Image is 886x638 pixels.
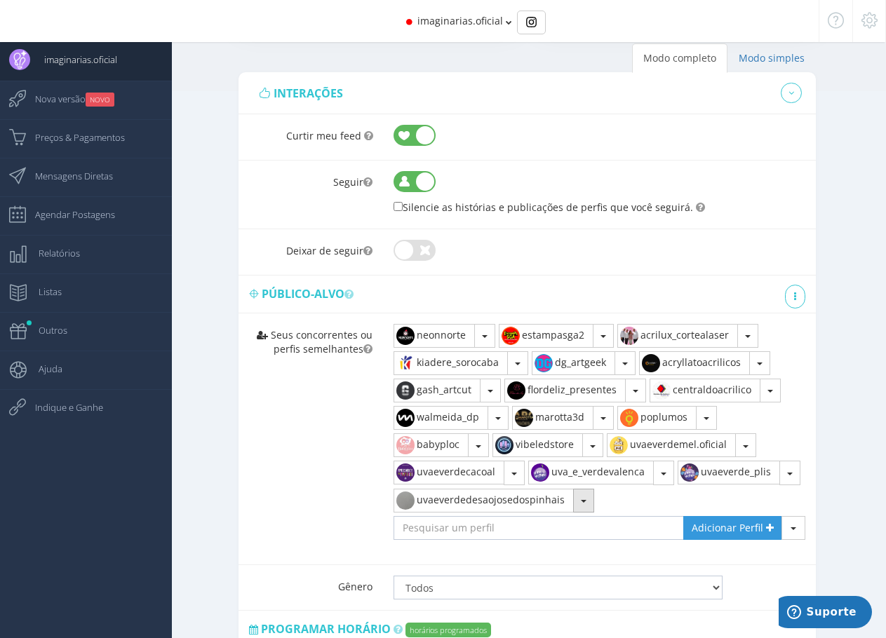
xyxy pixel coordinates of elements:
img: 336963617_1235961830628958_314555774278323806_n.jpg [618,407,640,429]
input: Silencie as histórias e publicações de perfis que você seguirá. [394,202,403,211]
span: imaginarias.oficial [417,14,503,27]
img: 516193368_18151216342376662_8130966923765094939_n.jpg [650,379,673,402]
img: 310966482_4920773978024242_5603684109834394441_n.jpg [529,461,551,484]
a: Adicionar Perfil [683,516,782,540]
div: Basic example [517,11,546,34]
img: 523326951_18066152771155898_3799716039864092223_n.jpg [394,325,417,347]
label: Seguir [239,161,383,189]
button: babyploc [394,433,469,457]
span: Curtir meu feed [286,129,361,142]
button: flordeliz_presentes [504,379,626,402]
img: 36966946_1944738752484855_2771720980848967680_n.jpg [493,434,516,456]
img: User Image [9,49,30,70]
a: Modo simples [727,43,816,73]
span: interações [274,86,343,101]
span: Mensagens Diretas [21,158,113,194]
button: vibeledstore [492,433,583,457]
button: acrilux_cortealaser [617,324,738,348]
span: Ajuda [25,351,62,386]
img: 524356113_18348565357092228_1433951895236079696_n.jpg [618,325,640,347]
a: Modo completo [632,43,727,73]
button: uvaeverde_plis [678,461,780,484]
label: Silencie as histórias e publicações de perfis que você seguirá. [394,199,693,215]
button: walmeida_dp [394,406,488,430]
iframe: Abre um widget para que você possa encontrar mais informações [779,596,872,631]
button: acryllatoacrilicos [639,351,750,375]
img: 486043225_1873268699743714_2621059471470605662_n.jpg [608,434,630,456]
button: uvaeverdecacoal [394,461,504,484]
img: 66820686_2073602272935313_4827853706709958656_n.jpg [394,379,417,402]
span: Indique e Ganhe [21,390,103,425]
span: Nova versão [21,81,114,116]
img: 436379306_470443618741208_2354428486506934113_n.jpg [532,352,555,374]
img: 450620587_1032526215112889_1919427233101669860_n.jpg [640,352,662,374]
img: 183200372_5338721312867850_8480295845502532317_n.jpg [394,434,417,456]
button: uvaeverdemel.oficial [607,433,736,457]
span: Seus concorrentes ou perfis semelhantes [271,328,372,355]
img: 234580725_363274862009247_7344742308470421446_n.jpg [505,379,528,402]
button: gash_artcut [394,379,481,402]
img: 344328682_1327889951128535_5356600813895064776_n.jpg [513,407,535,429]
button: estampasga2 [499,324,593,348]
span: Listas [25,274,62,309]
img: 471493474_1312338109771841_2361766049803493392_n.jpg [394,407,417,429]
input: Pesquisar um perfil [394,516,684,540]
span: imaginarias.oficial [30,42,117,77]
button: neonnorte [394,324,475,348]
button: marotta3d [512,406,593,430]
span: Público-alvo [262,286,359,301]
span: Preços & Pagamentos [21,120,125,155]
button: kiadere_sorocaba [394,351,508,375]
button: uvaeverdedesaojosedospinhais [394,489,574,513]
label: Deixar de seguir [239,230,383,258]
small: NOVO [86,93,114,107]
img: 392842869_1359692124965023_2823405223261384678_n.jpg [499,325,522,347]
span: Adicionar Perfil [692,521,763,534]
label: horários programados [405,623,491,637]
span: Agendar Postagens [21,197,115,232]
button: centraldoacrilico [650,379,760,402]
button: poplumos [617,406,697,430]
img: Instagram_simple_icon.svg [526,17,537,27]
span: Outros [25,313,67,348]
img: 473886102_1138365671631980_3002255680288448418_n.jpg [394,461,417,484]
img: 379452728_3192903007670076_3835250125918653380_n.jpg [394,489,417,512]
span: Relatórios [25,236,80,271]
img: 118652368_941703586350488_8760249273190193573_n.jpg [678,461,701,484]
button: dg_artgeek [532,351,615,375]
span: Programar horário [261,621,391,637]
button: uva_e_verdevalenca [528,461,654,484]
img: 17076520_772831546210001_4162905980885008384_a.jpg [394,352,417,374]
label: Gênero [239,566,383,594]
